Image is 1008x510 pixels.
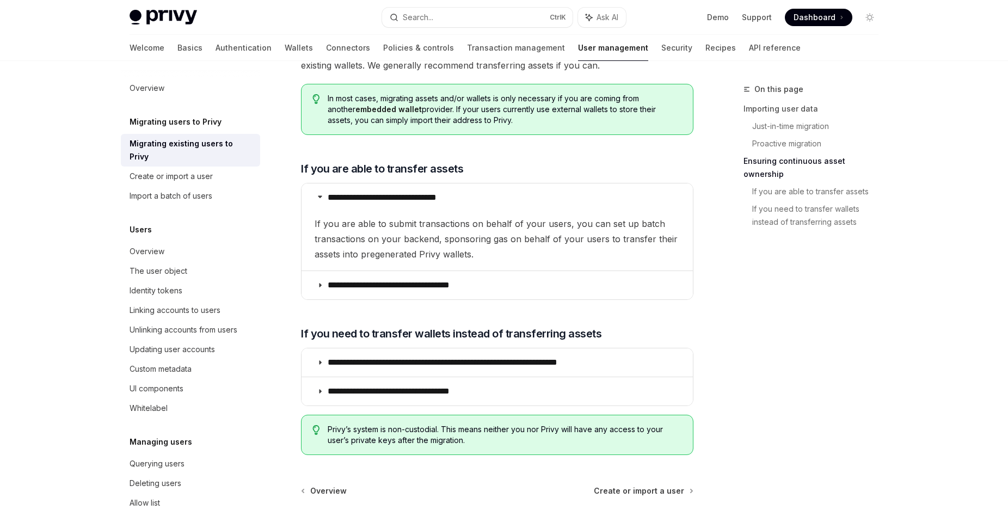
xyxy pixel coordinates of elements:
[130,115,222,128] h5: Migrating users to Privy
[130,362,192,376] div: Custom metadata
[130,10,197,25] img: light logo
[130,284,182,297] div: Identity tokens
[130,477,181,490] div: Deleting users
[794,12,835,23] span: Dashboard
[752,135,887,152] a: Proactive migration
[130,323,237,336] div: Unlinking accounts from users
[121,186,260,206] a: Import a batch of users
[752,200,887,231] a: If you need to transfer wallets instead of transferring assets
[121,281,260,300] a: Identity tokens
[130,35,164,61] a: Welcome
[216,35,272,61] a: Authentication
[130,223,152,236] h5: Users
[705,35,736,61] a: Recipes
[130,189,212,202] div: Import a batch of users
[328,424,682,446] span: Privy’s system is non-custodial. This means neither you nor Privy will have any access to your us...
[594,486,692,496] a: Create or import a user
[597,12,618,23] span: Ask AI
[121,261,260,281] a: The user object
[355,105,422,114] strong: embedded wallet
[578,35,648,61] a: User management
[383,35,454,61] a: Policies & controls
[315,216,680,262] span: If you are able to submit transactions on behalf of your users, you can set up batch transactions...
[661,35,692,61] a: Security
[467,35,565,61] a: Transaction management
[328,93,682,126] span: In most cases, migrating assets and/or wallets is only necessary if you are coming from another p...
[312,94,320,104] svg: Tip
[754,83,803,96] span: On this page
[752,183,887,200] a: If you are able to transfer assets
[302,486,347,496] a: Overview
[326,35,370,61] a: Connectors
[578,8,626,27] button: Ask AI
[285,35,313,61] a: Wallets
[130,382,183,395] div: UI components
[550,13,566,22] span: Ctrl K
[785,9,852,26] a: Dashboard
[743,100,887,118] a: Importing user data
[752,118,887,135] a: Just-in-time migration
[121,454,260,474] a: Querying users
[130,457,185,470] div: Querying users
[742,12,772,23] a: Support
[403,11,433,24] div: Search...
[130,137,254,163] div: Migrating existing users to Privy
[749,35,801,61] a: API reference
[594,486,684,496] span: Create or import a user
[312,425,320,435] svg: Tip
[707,12,729,23] a: Demo
[861,9,878,26] button: Toggle dark mode
[130,402,168,415] div: Whitelabel
[121,134,260,167] a: Migrating existing users to Privy
[130,245,164,258] div: Overview
[301,326,601,341] span: If you need to transfer wallets instead of transferring assets
[121,242,260,261] a: Overview
[177,35,202,61] a: Basics
[121,78,260,98] a: Overview
[130,496,160,509] div: Allow list
[121,300,260,320] a: Linking accounts to users
[301,161,463,176] span: If you are able to transfer assets
[130,304,220,317] div: Linking accounts to users
[130,82,164,95] div: Overview
[121,474,260,493] a: Deleting users
[130,435,192,448] h5: Managing users
[121,398,260,418] a: Whitelabel
[382,8,573,27] button: Search...CtrlK
[743,152,887,183] a: Ensuring continuous asset ownership
[121,320,260,340] a: Unlinking accounts from users
[121,167,260,186] a: Create or import a user
[130,265,187,278] div: The user object
[130,170,213,183] div: Create or import a user
[130,343,215,356] div: Updating user accounts
[121,340,260,359] a: Updating user accounts
[121,359,260,379] a: Custom metadata
[121,379,260,398] a: UI components
[310,486,347,496] span: Overview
